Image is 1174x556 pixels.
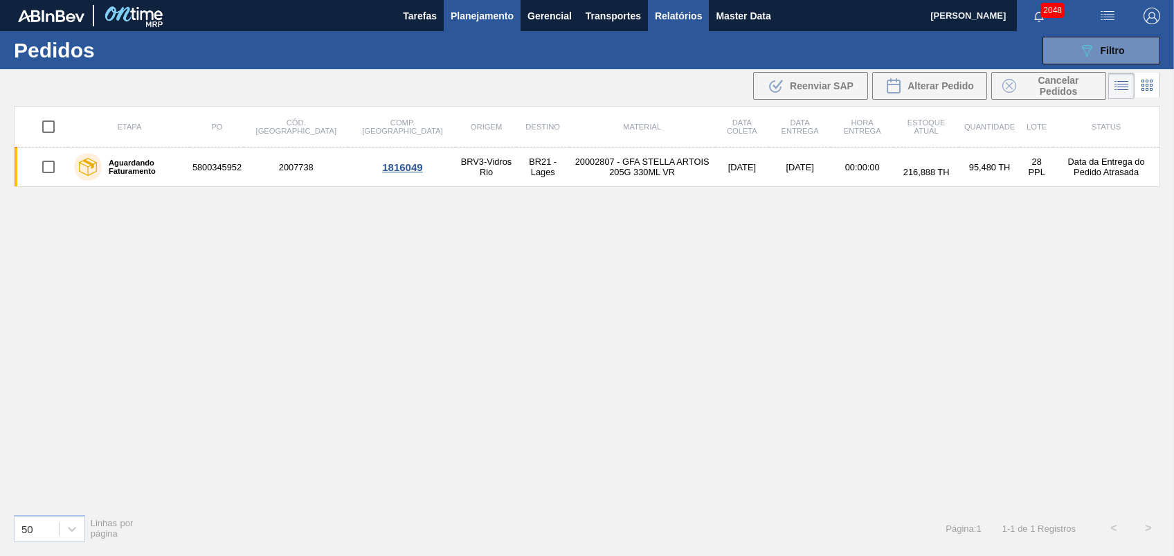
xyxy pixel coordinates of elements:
span: Origem [471,123,502,131]
span: Transportes [586,8,641,24]
span: Status [1092,123,1121,131]
span: Data entrega [782,118,819,135]
span: Quantidade [964,123,1015,131]
img: userActions [1099,8,1116,24]
button: < [1096,511,1131,546]
td: 95,480 TH [959,147,1020,187]
span: Hora Entrega [844,118,881,135]
td: Data da Entrega do Pedido Atrasada [1053,147,1159,187]
span: Etapa [117,123,141,131]
div: Reenviar SAP [753,72,868,100]
button: Filtro [1042,37,1160,64]
button: Cancelar Pedidos [991,72,1106,100]
span: Reenviar SAP [790,80,854,91]
span: Cód. [GEOGRAPHIC_DATA] [256,118,336,135]
span: 2048 [1040,3,1065,18]
span: 1 - 1 de 1 Registros [1002,523,1076,534]
td: 5800345952 [190,147,244,187]
td: 28 PPL [1020,147,1053,187]
span: Tarefas [403,8,437,24]
a: Aguardando Faturamento58003459522007738BRV3-Vidros RioBR21 - Lages20002807 - GFA STELLA ARTOIS 20... [15,147,1160,187]
span: Destino [525,123,560,131]
td: BRV3-Vidros Rio [456,147,516,187]
td: 00:00:00 [831,147,894,187]
span: Alterar Pedido [907,80,974,91]
span: Estoque atual [907,118,946,135]
span: Relatórios [655,8,702,24]
span: Página : 1 [946,523,981,534]
button: Notificações [1017,6,1061,26]
img: TNhmsLtSVTkK8tSr43FrP2fwEKptu5GPRR3wAAAABJRU5ErkJggg== [18,10,84,22]
td: BR21 - Lages [516,147,570,187]
span: Filtro [1101,45,1125,56]
img: Logout [1144,8,1160,24]
label: Aguardando Faturamento [102,159,185,175]
div: Alterar Pedido [872,72,987,100]
span: Cancelar Pedidos [1022,75,1095,97]
button: > [1131,511,1166,546]
span: Lote [1027,123,1047,131]
td: 2007738 [244,147,348,187]
span: Material [623,123,661,131]
span: Master Data [716,8,770,24]
td: [DATE] [769,147,831,187]
h1: Pedidos [14,42,217,58]
span: Comp. [GEOGRAPHIC_DATA] [362,118,442,135]
div: Visão em Cards [1135,73,1160,99]
div: 50 [21,523,33,535]
span: Gerencial [527,8,572,24]
span: Data coleta [727,118,757,135]
span: 216,888 TH [903,167,950,177]
span: Linhas por página [91,518,134,539]
span: PO [211,123,222,131]
td: [DATE] [715,147,770,187]
div: Cancelar Pedidos em Massa [991,72,1106,100]
span: Planejamento [451,8,514,24]
td: 20002807 - GFA STELLA ARTOIS 205G 330ML VR [570,147,715,187]
div: 1816049 [350,161,454,173]
div: Visão em Lista [1108,73,1135,99]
